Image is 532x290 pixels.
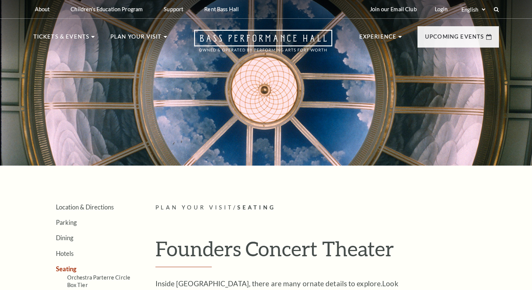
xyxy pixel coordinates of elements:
[67,282,88,288] a: Box Tier
[56,250,74,257] a: Hotels
[460,6,487,13] select: Select:
[35,6,50,12] p: About
[67,274,131,281] a: Orchestra Parterre Circle
[155,203,499,212] p: /
[110,32,162,46] p: Plan Your Visit
[33,32,90,46] p: Tickets & Events
[56,234,73,241] a: Dining
[204,6,239,12] p: Rent Bass Hall
[155,236,499,267] h1: Founders Concert Theater
[71,6,143,12] p: Children's Education Program
[56,203,114,211] a: Location & Directions
[155,204,234,211] span: Plan Your Visit
[164,6,183,12] p: Support
[56,219,77,226] a: Parking
[56,265,77,272] a: Seating
[359,32,397,46] p: Experience
[237,204,276,211] span: Seating
[425,32,484,46] p: Upcoming Events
